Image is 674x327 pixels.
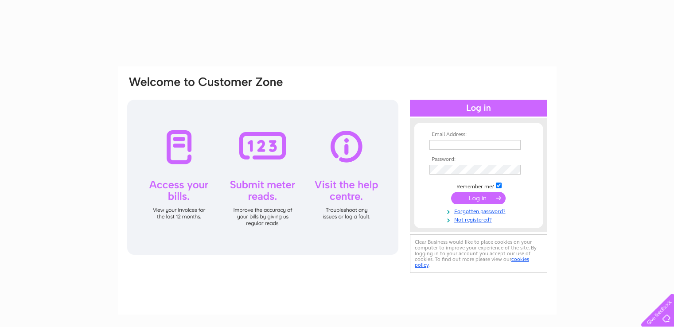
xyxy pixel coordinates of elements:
a: cookies policy [415,256,529,268]
th: Email Address: [427,132,530,138]
a: Not registered? [429,215,530,223]
td: Remember me? [427,181,530,190]
input: Submit [451,192,506,204]
th: Password: [427,156,530,163]
a: Forgotten password? [429,206,530,215]
div: Clear Business would like to place cookies on your computer to improve your experience of the sit... [410,234,547,273]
